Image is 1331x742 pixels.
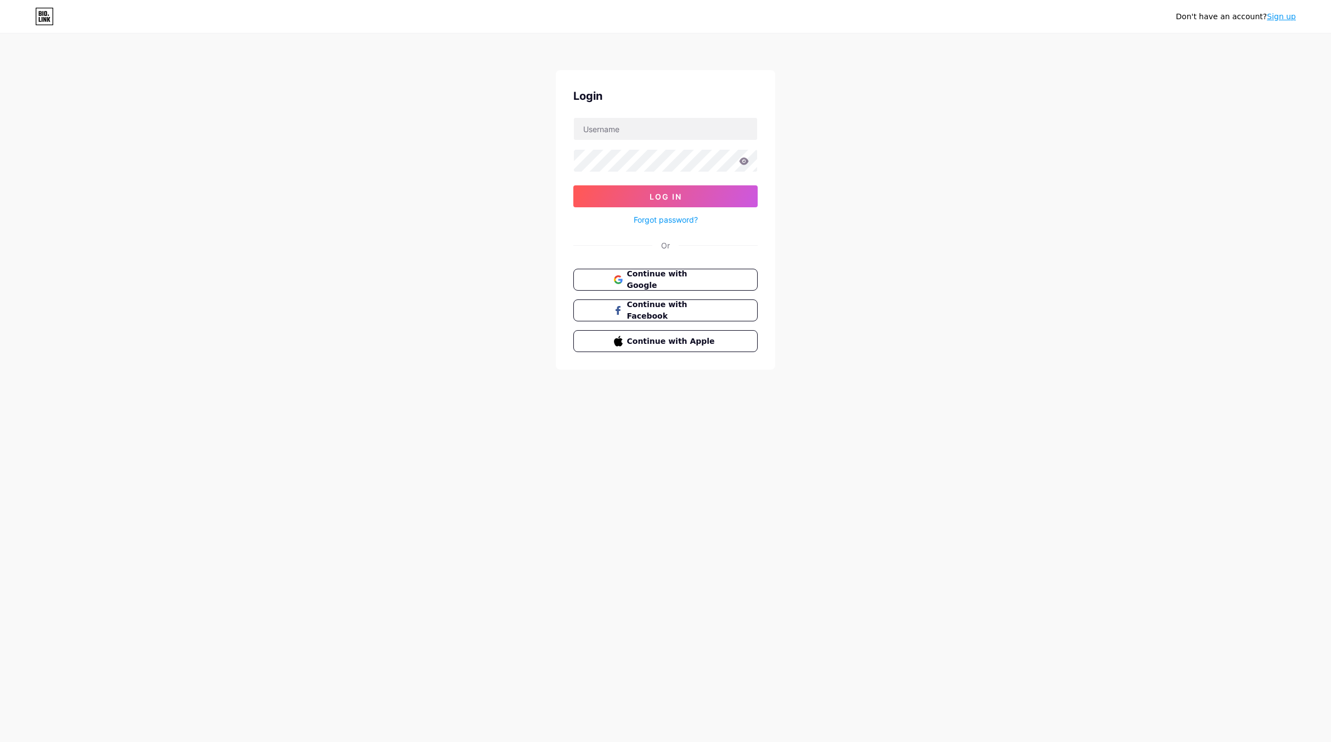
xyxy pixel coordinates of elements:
a: Sign up [1267,12,1296,21]
span: Continue with Facebook [627,299,718,322]
button: Continue with Apple [573,330,758,352]
div: Don't have an account? [1176,11,1296,22]
button: Log In [573,185,758,207]
input: Username [574,118,757,140]
div: Or [661,240,670,251]
div: Login [573,88,758,104]
button: Continue with Google [573,269,758,291]
a: Forgot password? [634,214,698,225]
span: Continue with Apple [627,336,718,347]
span: Continue with Google [627,268,718,291]
button: Continue with Facebook [573,299,758,321]
span: Log In [650,192,682,201]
